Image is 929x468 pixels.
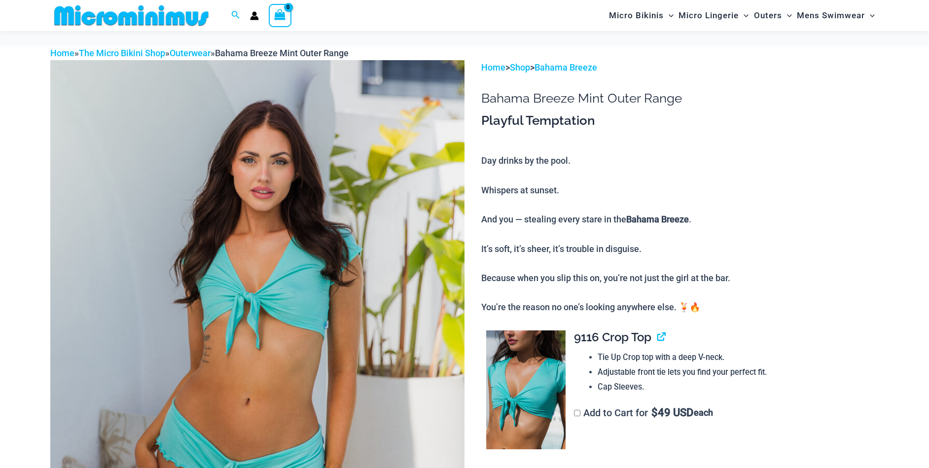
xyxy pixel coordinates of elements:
[651,408,693,418] span: 49 USD
[50,48,74,58] a: Home
[598,380,879,395] li: Cap Sleeves.
[598,365,879,380] li: Adjustable front tie lets you find your perfect fit.
[598,350,879,365] li: Tie Up Crop top with a deep V-neck.
[651,406,658,419] span: $
[574,330,651,344] span: 9116 Crop Top
[481,60,879,75] p: > >
[751,3,794,28] a: OutersMenu ToggleMenu Toggle
[535,62,597,72] a: Bahama Breeze
[739,3,749,28] span: Menu Toggle
[865,3,875,28] span: Menu Toggle
[231,9,240,22] a: Search icon link
[481,112,879,129] h3: Playful Temptation
[79,48,165,58] a: The Micro Bikini Shop
[574,407,714,419] label: Add to Cart for
[794,3,877,28] a: Mens SwimwearMenu ToggleMenu Toggle
[269,4,291,27] a: View Shopping Cart, empty
[481,91,879,106] h1: Bahama Breeze Mint Outer Range
[797,3,865,28] span: Mens Swimwear
[679,3,739,28] span: Micro Lingerie
[215,48,349,58] span: Bahama Breeze Mint Outer Range
[574,410,580,416] input: Add to Cart for$49 USD each
[50,48,349,58] span: » » »
[486,330,566,450] img: Bahama Breeze Mint 9116 Crop Top
[676,3,751,28] a: Micro LingerieMenu ToggleMenu Toggle
[694,408,713,418] span: each
[170,48,211,58] a: Outerwear
[481,62,505,72] a: Home
[626,214,689,224] b: Bahama Breeze
[481,153,879,315] p: Day drinks by the pool. Whispers at sunset. And you — stealing every stare in the . It’s soft, it...
[605,1,879,30] nav: Site Navigation
[664,3,674,28] span: Menu Toggle
[50,4,213,27] img: MM SHOP LOGO FLAT
[609,3,664,28] span: Micro Bikinis
[754,3,782,28] span: Outers
[607,3,676,28] a: Micro BikinisMenu ToggleMenu Toggle
[510,62,530,72] a: Shop
[250,11,259,20] a: Account icon link
[782,3,792,28] span: Menu Toggle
